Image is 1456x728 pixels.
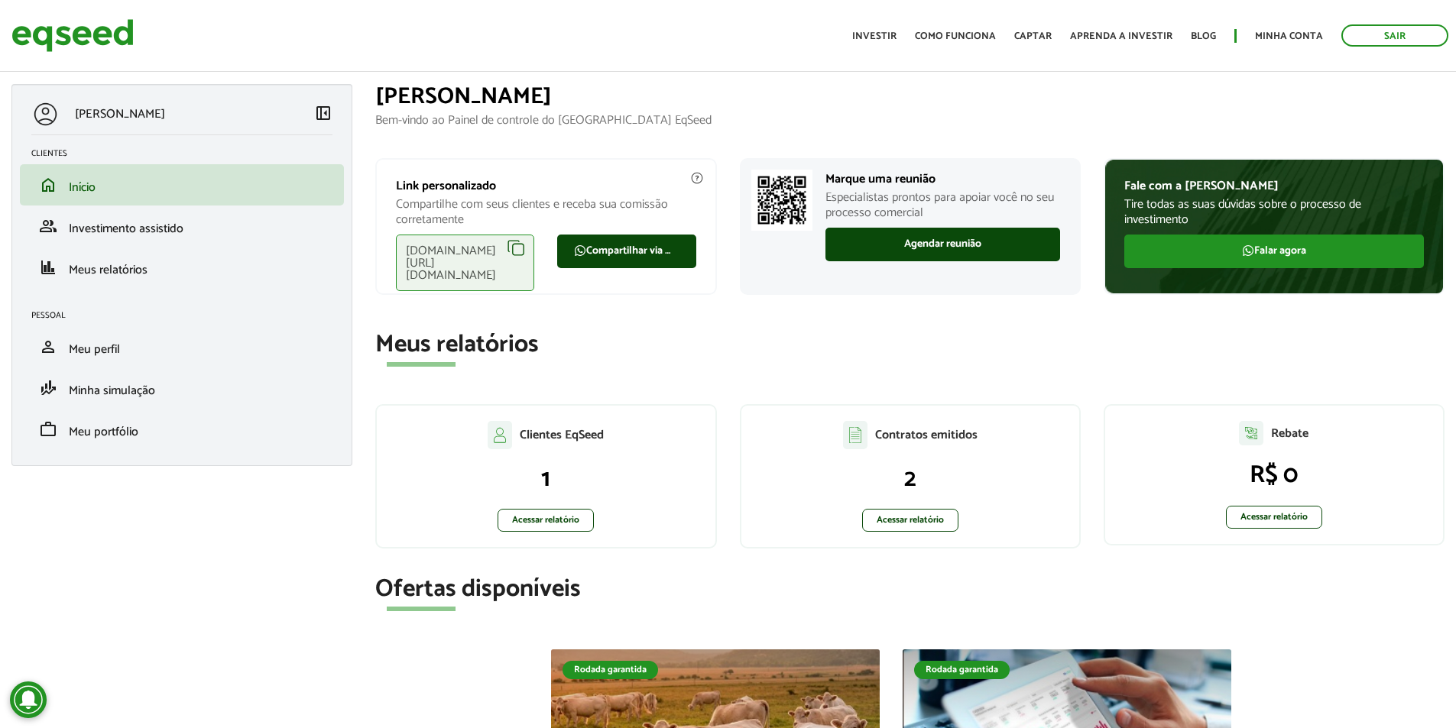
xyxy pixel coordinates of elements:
a: Acessar relatório [862,509,958,532]
p: Fale com a [PERSON_NAME] [1124,179,1424,193]
a: Sair [1341,24,1448,47]
img: agent-meulink-info2.svg [690,171,704,185]
p: Especialistas prontos para apoiar você no seu processo comercial [825,190,1060,219]
p: 2 [757,464,1064,493]
div: Rodada garantida [914,661,1010,679]
span: Investimento assistido [69,218,183,239]
span: Meus relatórios [69,260,148,280]
p: Marque uma reunião [825,172,1060,186]
span: Meu portfólio [69,422,138,442]
p: [PERSON_NAME] [75,107,165,121]
p: Rebate [1271,426,1308,441]
a: Colapsar menu [314,104,332,125]
a: finance_modeMinha simulação [31,379,332,397]
p: Clientes EqSeed [520,428,604,442]
a: personMeu perfil [31,338,332,356]
span: work [39,420,57,438]
p: Bem-vindo ao Painel de controle do [GEOGRAPHIC_DATA] EqSeed [375,113,1445,128]
span: Minha simulação [69,380,155,401]
li: Meus relatórios [20,247,344,288]
li: Início [20,164,344,205]
li: Investimento assistido [20,205,344,247]
a: Aprenda a investir [1070,31,1172,41]
span: Meu perfil [69,339,120,360]
div: Rodada garantida [563,661,658,679]
p: 1 [392,464,699,493]
p: Tire todas as suas dúvidas sobre o processo de investimento [1124,197,1424,226]
a: Agendar reunião [825,228,1060,261]
div: [DOMAIN_NAME][URL][DOMAIN_NAME] [396,235,534,291]
p: Link personalizado [396,179,696,193]
a: Como funciona [915,31,996,41]
span: finance [39,258,57,277]
p: Contratos emitidos [875,428,978,442]
h2: Clientes [31,149,344,158]
img: Marcar reunião com consultor [751,170,812,231]
img: agent-contratos.svg [843,421,867,449]
li: Meu perfil [20,326,344,367]
a: homeInício [31,176,332,194]
li: Minha simulação [20,367,344,409]
a: Investir [852,31,897,41]
a: Blog [1191,31,1216,41]
img: FaWhatsapp.svg [1242,244,1254,257]
p: R$ 0 [1120,461,1428,490]
img: FaWhatsapp.svg [574,244,586,257]
a: workMeu portfólio [31,420,332,438]
img: agent-clientes.svg [488,421,512,448]
a: financeMeus relatórios [31,258,332,277]
a: Compartilhar via WhatsApp [557,235,696,268]
span: left_panel_close [314,104,332,122]
h2: Meus relatórios [375,332,1445,358]
a: groupInvestimento assistido [31,217,332,235]
a: Acessar relatório [1226,506,1322,529]
img: EqSeed [11,15,134,56]
span: group [39,217,57,235]
h2: Ofertas disponíveis [375,576,1445,603]
a: Acessar relatório [498,509,594,532]
a: Falar agora [1124,235,1424,268]
p: Compartilhe com seus clientes e receba sua comissão corretamente [396,197,696,226]
span: person [39,338,57,356]
h1: [PERSON_NAME] [375,84,1445,109]
h2: Pessoal [31,311,344,320]
img: agent-relatorio.svg [1239,421,1263,445]
span: home [39,176,57,194]
a: Minha conta [1255,31,1323,41]
li: Meu portfólio [20,409,344,450]
span: finance_mode [39,379,57,397]
a: Captar [1014,31,1052,41]
span: Início [69,177,96,198]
